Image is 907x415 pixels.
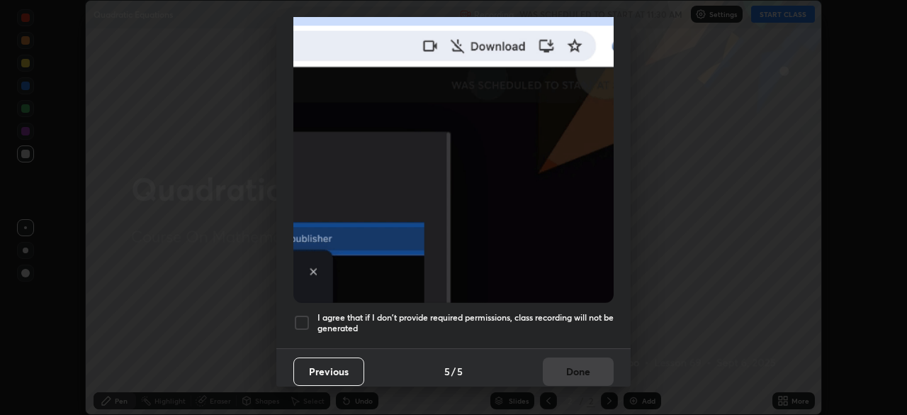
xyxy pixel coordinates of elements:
[457,364,463,379] h4: 5
[444,364,450,379] h4: 5
[451,364,456,379] h4: /
[293,358,364,386] button: Previous
[317,312,614,334] h5: I agree that if I don't provide required permissions, class recording will not be generated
